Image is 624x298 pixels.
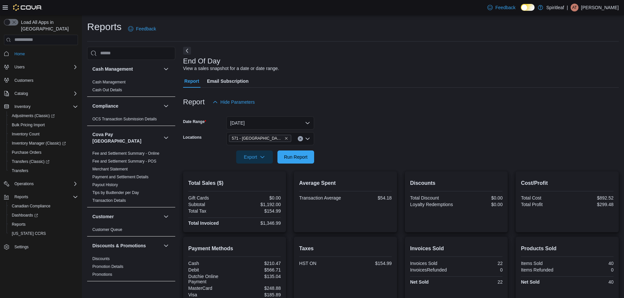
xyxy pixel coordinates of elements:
[92,190,139,195] span: Tips by Budtender per Day
[232,135,283,142] span: 571 - [GEOGRAPHIC_DATA] ([GEOGRAPHIC_DATA])
[236,220,281,226] div: $1,346.99
[410,195,455,201] div: Total Discount
[7,120,81,130] button: Bulk Pricing Import
[92,272,112,277] span: Promotions
[569,261,614,266] div: 40
[236,274,281,279] div: $135.04
[9,139,78,147] span: Inventory Manager (Classic)
[581,4,619,11] p: [PERSON_NAME]
[9,149,44,156] a: Purchase Orders
[277,150,314,164] button: Run Report
[236,208,281,214] div: $154.99
[305,136,310,141] button: Open list of options
[495,4,515,11] span: Feedback
[87,115,175,126] div: Compliance
[183,119,206,124] label: Date Range
[9,230,78,237] span: Washington CCRS
[92,198,126,203] span: Transaction Details
[92,80,125,84] a: Cash Management
[9,121,47,129] a: Bulk Pricing Import
[92,174,148,180] span: Payment and Settlement Details
[92,103,161,109] button: Compliance
[347,261,392,266] div: $154.99
[92,151,160,156] span: Fee and Settlement Summary - Online
[9,130,42,138] a: Inventory Count
[571,4,578,11] div: Allen T
[226,116,314,130] button: [DATE]
[92,117,157,121] a: OCS Transaction Submission Details
[87,149,175,207] div: Cova Pay [GEOGRAPHIC_DATA]
[92,103,118,109] h3: Compliance
[236,292,281,297] div: $185.89
[92,213,161,220] button: Customer
[9,158,78,166] span: Transfers (Classic)
[569,202,614,207] div: $299.48
[87,226,175,236] div: Customer
[569,279,614,285] div: 40
[9,139,68,147] a: Inventory Manager (Classic)
[12,150,42,155] span: Purchase Orders
[92,79,125,85] span: Cash Management
[14,51,25,57] span: Home
[9,167,31,175] a: Transfers
[1,49,81,59] button: Home
[240,150,269,164] span: Export
[92,227,122,232] span: Customer Queue
[183,47,191,55] button: Next
[92,227,122,232] a: Customer Queue
[210,96,257,109] button: Hide Parameters
[188,274,233,284] div: Dutchie Online Payment
[299,195,344,201] div: Transaction Average
[92,183,118,187] a: Payout History
[12,63,27,71] button: Users
[188,179,281,187] h2: Total Sales ($)
[12,213,38,218] span: Dashboards
[299,179,392,187] h2: Average Spent
[299,261,344,266] div: HST ON
[7,111,81,120] a: Adjustments (Classic)
[236,150,273,164] button: Export
[9,211,78,219] span: Dashboards
[521,202,566,207] div: Total Profit
[162,213,170,220] button: Customer
[9,202,78,210] span: Canadian Compliance
[9,220,28,228] a: Reports
[12,180,78,188] span: Operations
[12,131,40,137] span: Inventory Count
[87,20,122,33] h1: Reports
[9,112,57,120] a: Adjustments (Classic)
[136,26,156,32] span: Feedback
[162,65,170,73] button: Cash Management
[12,231,46,236] span: [US_STATE] CCRS
[162,242,170,250] button: Discounts & Promotions
[9,158,52,166] a: Transfers (Classic)
[183,57,220,65] h3: End Of Day
[7,220,81,229] button: Reports
[458,261,502,266] div: 22
[236,261,281,266] div: $210.47
[87,78,175,96] div: Cash Management
[410,202,455,207] div: Loyalty Redemptions
[7,148,81,157] button: Purchase Orders
[521,4,535,11] input: Dark Mode
[188,292,233,297] div: Visa
[12,50,78,58] span: Home
[458,267,502,272] div: 0
[546,4,564,11] p: Spiritleaf
[521,279,539,285] strong: Net Sold
[92,116,157,122] span: OCS Transaction Submission Details
[92,66,133,72] h3: Cash Management
[12,243,78,251] span: Settings
[521,195,566,201] div: Total Cost
[521,267,566,272] div: Items Refunded
[1,76,81,85] button: Customers
[12,103,33,111] button: Inventory
[183,98,205,106] h3: Report
[521,245,614,253] h2: Products Sold
[1,242,81,252] button: Settings
[12,63,78,71] span: Users
[12,103,78,111] span: Inventory
[188,267,233,272] div: Debit
[92,131,161,144] h3: Cova Pay [GEOGRAPHIC_DATA]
